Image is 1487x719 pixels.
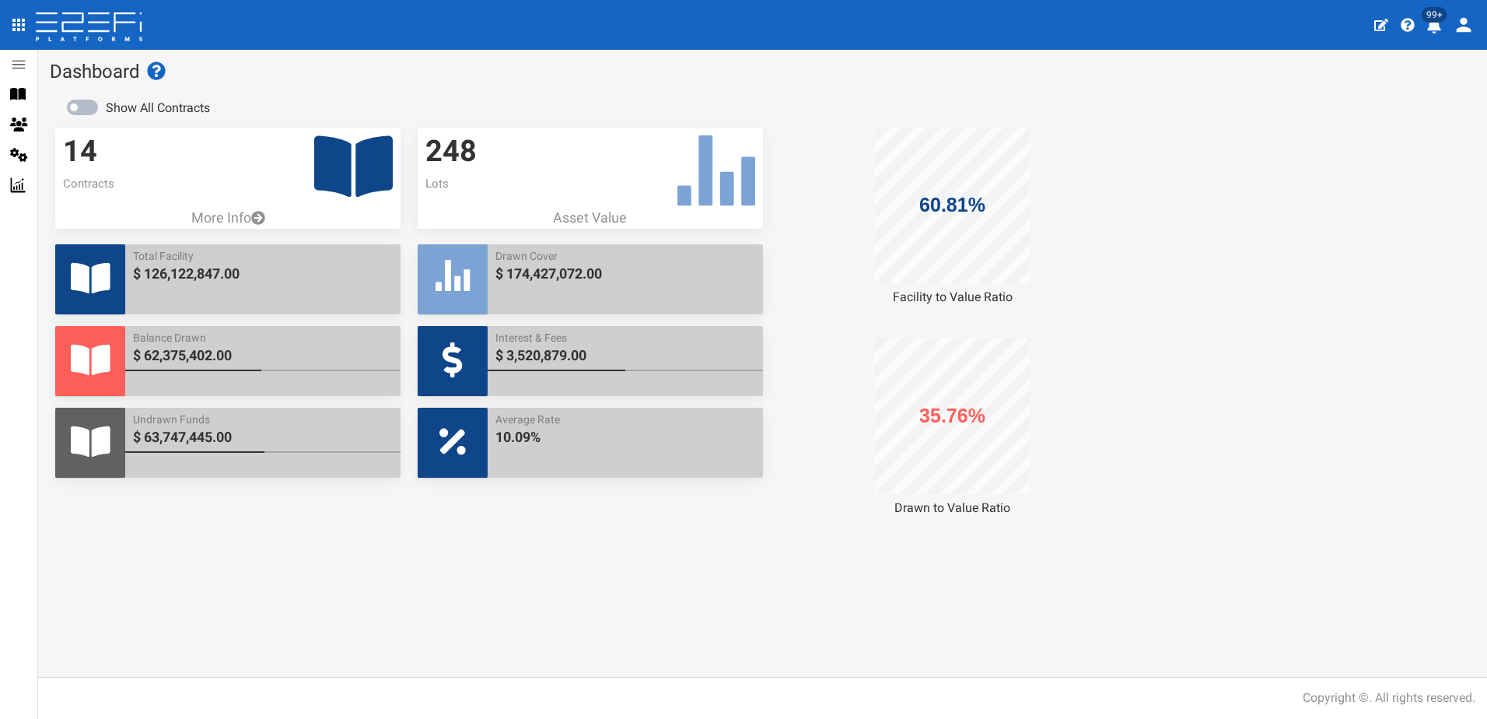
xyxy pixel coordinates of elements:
[780,289,1125,307] div: Facility to Value Ratio
[133,330,393,345] span: Balance Drawn
[133,427,393,447] span: $ 63,747,445.00
[495,330,755,345] span: Interest & Fees
[63,135,393,168] h3: 14
[495,427,755,447] span: 10.09%
[780,500,1125,517] div: Drawn to Value Ratio
[133,345,393,366] span: $ 62,375,402.00
[495,248,755,264] span: Drawn Cover
[425,135,755,168] h3: 248
[1303,689,1475,707] div: Copyright ©. All rights reserved.
[106,100,210,117] label: Show All Contracts
[418,208,763,228] p: Asset Value
[495,345,755,366] span: $ 3,520,879.00
[495,412,755,427] span: Average Rate
[133,248,393,264] span: Total Facility
[133,264,393,284] span: $ 126,122,847.00
[55,208,401,228] a: More Info
[495,264,755,284] span: $ 174,427,072.00
[133,412,393,427] span: Undrawn Funds
[63,176,393,192] p: Contracts
[50,61,1475,82] h1: Dashboard
[425,176,755,192] p: Lots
